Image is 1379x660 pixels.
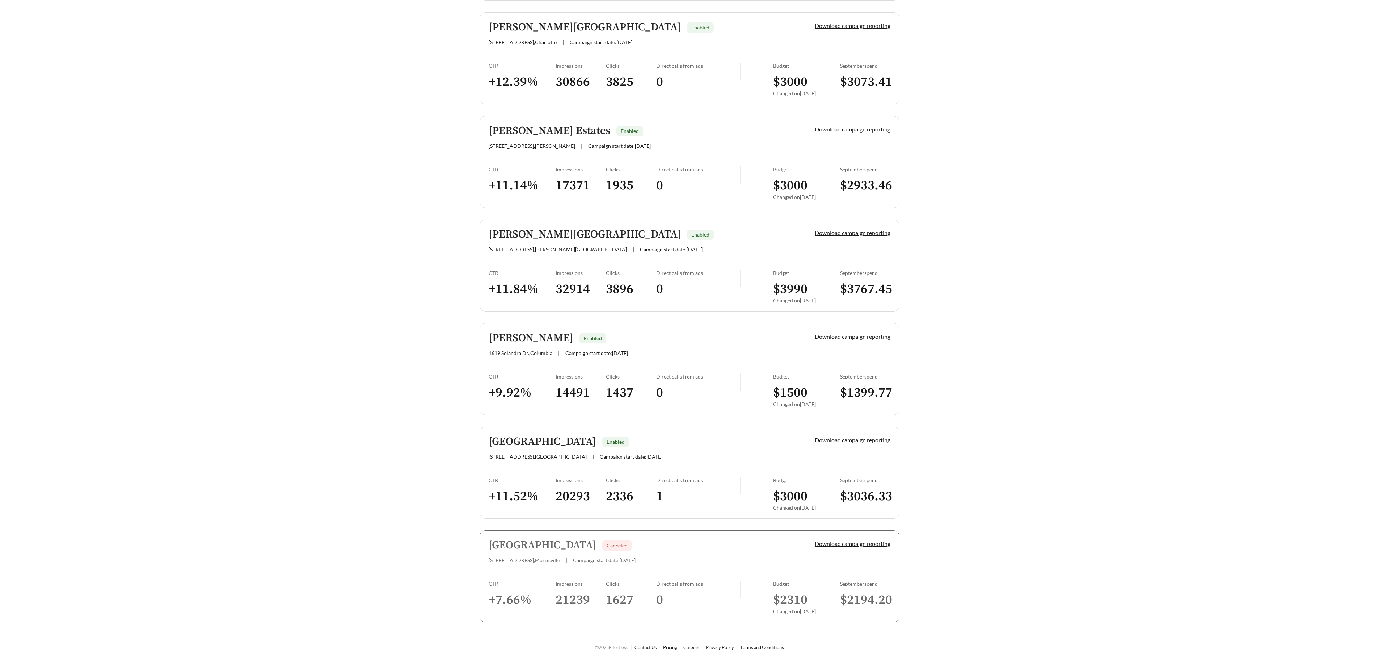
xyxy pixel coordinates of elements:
div: Impressions [556,166,606,172]
a: Download campaign reporting [815,540,890,547]
h3: 1 [656,488,740,505]
h3: $ 2933.46 [840,177,890,194]
div: CTR [489,477,556,483]
h5: [PERSON_NAME] Estates [489,125,610,137]
a: Download campaign reporting [815,126,890,133]
div: Changed on [DATE] [773,194,840,200]
h3: 3825 [606,74,656,90]
h3: $ 2310 [773,592,840,608]
img: line [740,477,741,494]
div: September spend [840,581,890,587]
h3: 1935 [606,177,656,194]
a: [PERSON_NAME][GEOGRAPHIC_DATA]Enabled[STREET_ADDRESS],Charlotte|Campaign start date:[DATE]Downloa... [480,12,899,104]
a: Download campaign reporting [815,436,890,443]
h5: [GEOGRAPHIC_DATA] [489,539,596,551]
span: [STREET_ADDRESS] , Morrisville [489,557,560,563]
span: [STREET_ADDRESS] , [PERSON_NAME] [489,143,575,149]
div: Budget [773,166,840,172]
a: Terms and Conditions [740,644,784,650]
h3: + 7.66 % [489,592,556,608]
img: line [740,373,741,391]
div: CTR [489,166,556,172]
h3: $ 2194.20 [840,592,890,608]
h3: $ 3000 [773,488,840,505]
h3: $ 3000 [773,74,840,90]
span: [STREET_ADDRESS] , [PERSON_NAME][GEOGRAPHIC_DATA] [489,246,627,252]
div: Direct calls from ads [656,63,740,69]
div: September spend [840,373,890,380]
h3: 3896 [606,281,656,297]
a: [GEOGRAPHIC_DATA]Enabled[STREET_ADDRESS],[GEOGRAPHIC_DATA]|Campaign start date:[DATE]Download cam... [480,427,899,519]
div: Budget [773,270,840,276]
a: [GEOGRAPHIC_DATA]Canceled[STREET_ADDRESS],Morrisville|Campaign start date:[DATE]Download campaign... [480,530,899,622]
div: Direct calls from ads [656,477,740,483]
a: [PERSON_NAME] EstatesEnabled[STREET_ADDRESS],[PERSON_NAME]|Campaign start date:[DATE]Download cam... [480,116,899,208]
div: September spend [840,166,890,172]
div: Impressions [556,373,606,380]
img: line [740,270,741,287]
h3: $ 3767.45 [840,281,890,297]
h3: + 9.92 % [489,385,556,401]
h3: 0 [656,281,740,297]
h5: [PERSON_NAME] [489,332,573,344]
h5: [PERSON_NAME][GEOGRAPHIC_DATA] [489,21,681,33]
a: Careers [683,644,700,650]
span: Campaign start date: [DATE] [573,557,636,563]
a: Pricing [663,644,677,650]
h3: 0 [656,177,740,194]
h5: [PERSON_NAME][GEOGRAPHIC_DATA] [489,229,681,241]
h3: 30866 [556,74,606,90]
img: line [740,166,741,184]
div: Direct calls from ads [656,166,740,172]
div: September spend [840,63,890,69]
div: Impressions [556,477,606,483]
span: | [592,454,594,460]
h3: 20293 [556,488,606,505]
div: Impressions [556,581,606,587]
div: Clicks [606,166,656,172]
a: Download campaign reporting [815,22,890,29]
h3: 1437 [606,385,656,401]
h3: 0 [656,74,740,90]
a: Download campaign reporting [815,333,890,340]
div: Budget [773,581,840,587]
h3: + 11.52 % [489,488,556,505]
div: Impressions [556,270,606,276]
div: Clicks [606,270,656,276]
img: line [740,63,741,80]
div: Direct calls from ads [656,373,740,380]
span: Campaign start date: [DATE] [588,143,651,149]
div: Budget [773,477,840,483]
span: Enabled [607,439,625,445]
div: Budget [773,373,840,380]
div: CTR [489,373,556,380]
h3: $ 1500 [773,385,840,401]
h3: $ 3073.41 [840,74,890,90]
span: | [558,350,560,356]
h3: 17371 [556,177,606,194]
span: Enabled [584,335,602,341]
div: Changed on [DATE] [773,297,840,304]
h3: + 12.39 % [489,74,556,90]
div: Changed on [DATE] [773,505,840,511]
img: line [740,581,741,598]
a: Download campaign reporting [815,229,890,236]
h3: 0 [656,592,740,608]
h3: $ 1399.77 [840,385,890,401]
div: Clicks [606,581,656,587]
h3: 21239 [556,592,606,608]
div: CTR [489,270,556,276]
div: Clicks [606,477,656,483]
span: | [562,39,564,45]
h3: + 11.84 % [489,281,556,297]
h3: + 11.14 % [489,177,556,194]
div: Budget [773,63,840,69]
span: | [633,246,634,252]
span: [STREET_ADDRESS] , [GEOGRAPHIC_DATA] [489,454,587,460]
div: Direct calls from ads [656,581,740,587]
span: [STREET_ADDRESS] , Charlotte [489,39,557,45]
div: CTR [489,581,556,587]
div: Impressions [556,63,606,69]
span: Enabled [691,231,709,238]
div: Clicks [606,373,656,380]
